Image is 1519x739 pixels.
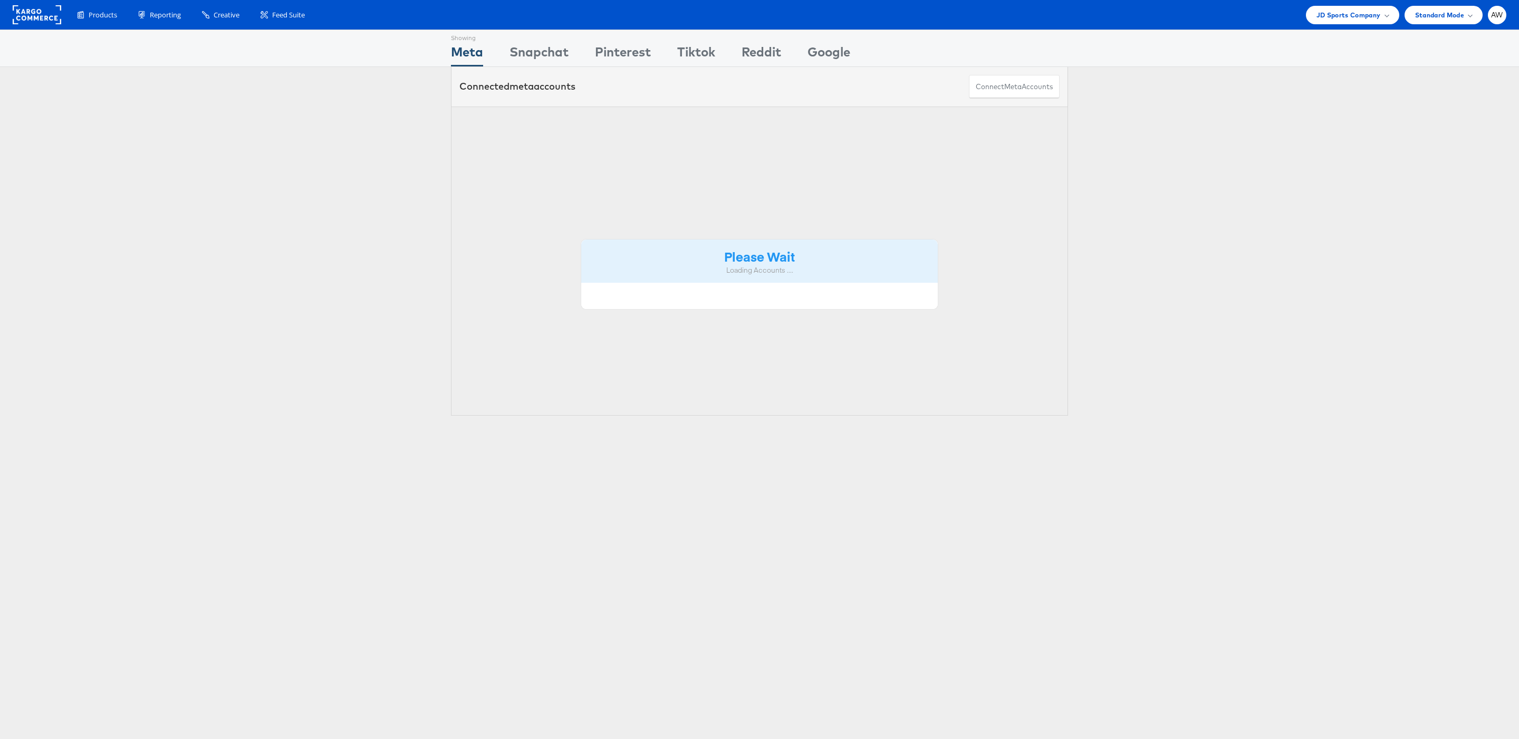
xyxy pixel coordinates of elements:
div: Pinterest [595,43,651,66]
button: ConnectmetaAccounts [969,75,1060,99]
div: Google [807,43,850,66]
div: Loading Accounts .... [589,265,930,275]
span: Feed Suite [272,10,305,20]
div: Connected accounts [459,80,575,93]
span: Standard Mode [1415,9,1464,21]
span: JD Sports Company [1316,9,1381,21]
span: Products [89,10,117,20]
span: Reporting [150,10,181,20]
span: Creative [214,10,239,20]
span: meta [1004,82,1022,92]
div: Meta [451,43,483,66]
div: Reddit [742,43,781,66]
div: Tiktok [677,43,715,66]
span: meta [509,80,534,92]
div: Snapchat [509,43,569,66]
span: AW [1491,12,1503,18]
div: Showing [451,30,483,43]
strong: Please Wait [724,247,795,265]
